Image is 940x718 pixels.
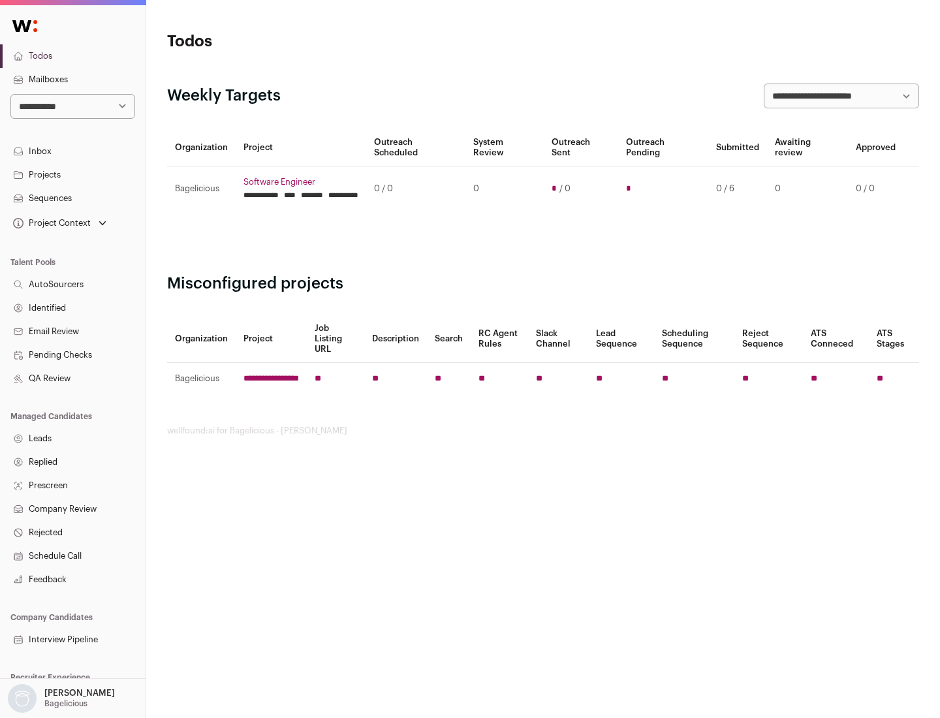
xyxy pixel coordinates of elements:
[167,315,236,363] th: Organization
[167,129,236,166] th: Organization
[366,166,465,211] td: 0 / 0
[559,183,571,194] span: / 0
[167,31,418,52] h1: Todos
[544,129,619,166] th: Outreach Sent
[236,315,307,363] th: Project
[44,698,87,709] p: Bagelicious
[236,129,366,166] th: Project
[167,166,236,211] td: Bagelicious
[848,129,903,166] th: Approved
[708,129,767,166] th: Submitted
[364,315,427,363] th: Description
[654,315,734,363] th: Scheduling Sequence
[528,315,588,363] th: Slack Channel
[243,177,358,187] a: Software Engineer
[307,315,364,363] th: Job Listing URL
[465,166,543,211] td: 0
[8,684,37,713] img: nopic.png
[588,315,654,363] th: Lead Sequence
[767,166,848,211] td: 0
[10,214,109,232] button: Open dropdown
[167,86,281,106] h2: Weekly Targets
[848,166,903,211] td: 0 / 0
[167,363,236,395] td: Bagelicious
[869,315,919,363] th: ATS Stages
[427,315,471,363] th: Search
[465,129,543,166] th: System Review
[708,166,767,211] td: 0 / 6
[10,218,91,228] div: Project Context
[44,688,115,698] p: [PERSON_NAME]
[767,129,848,166] th: Awaiting review
[5,13,44,39] img: Wellfound
[5,684,117,713] button: Open dropdown
[734,315,804,363] th: Reject Sequence
[471,315,527,363] th: RC Agent Rules
[167,273,919,294] h2: Misconfigured projects
[167,426,919,436] footer: wellfound:ai for Bagelicious - [PERSON_NAME]
[618,129,708,166] th: Outreach Pending
[803,315,868,363] th: ATS Conneced
[366,129,465,166] th: Outreach Scheduled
